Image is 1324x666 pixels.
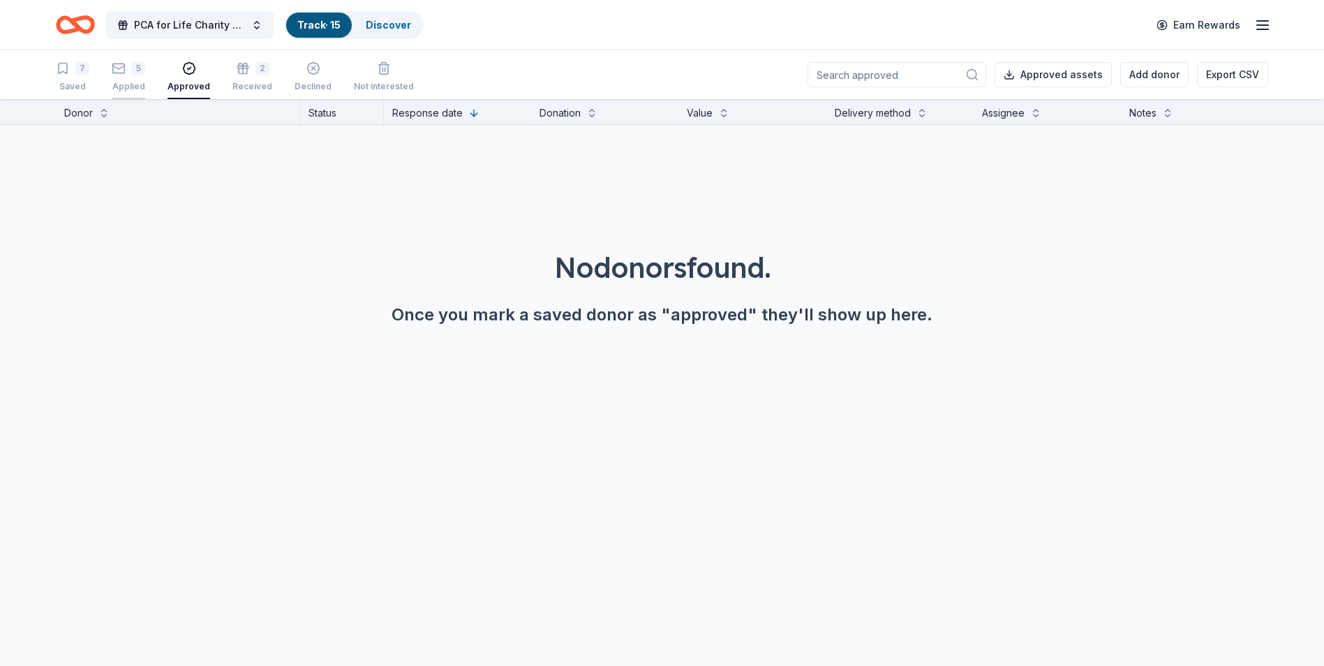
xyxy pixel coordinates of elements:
[687,105,713,121] div: Value
[354,56,414,99] button: Not interested
[112,56,145,99] button: 5Applied
[392,105,463,121] div: Response date
[835,105,911,121] div: Delivery method
[56,81,89,92] div: Saved
[34,304,1290,326] div: Once you mark a saved donor as "approved" they'll show up here.
[134,17,246,34] span: PCA for Life Charity Golf Event
[131,61,145,75] div: 5
[295,81,332,92] div: Declined
[112,81,145,92] div: Applied
[1197,62,1268,87] button: Export CSV
[1129,105,1156,121] div: Notes
[232,81,272,92] div: Received
[295,56,332,99] button: Declined
[354,81,414,92] div: Not interested
[255,61,269,75] div: 2
[300,99,384,124] div: Status
[1120,62,1189,87] button: Add donor
[106,11,274,39] button: PCA for Life Charity Golf Event
[34,248,1290,287] div: No donors found.
[982,105,1025,121] div: Assignee
[1148,13,1249,38] a: Earn Rewards
[366,19,411,31] a: Discover
[808,62,986,87] input: Search approved
[168,56,210,99] button: Approved
[995,62,1112,87] button: Approved assets
[232,56,272,99] button: 2Received
[75,61,89,75] div: 7
[540,105,581,121] div: Donation
[56,8,95,41] a: Home
[64,105,93,121] div: Donor
[297,19,341,31] a: Track· 15
[56,56,89,99] button: 7Saved
[285,11,424,39] button: Track· 15Discover
[168,81,210,92] div: Approved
